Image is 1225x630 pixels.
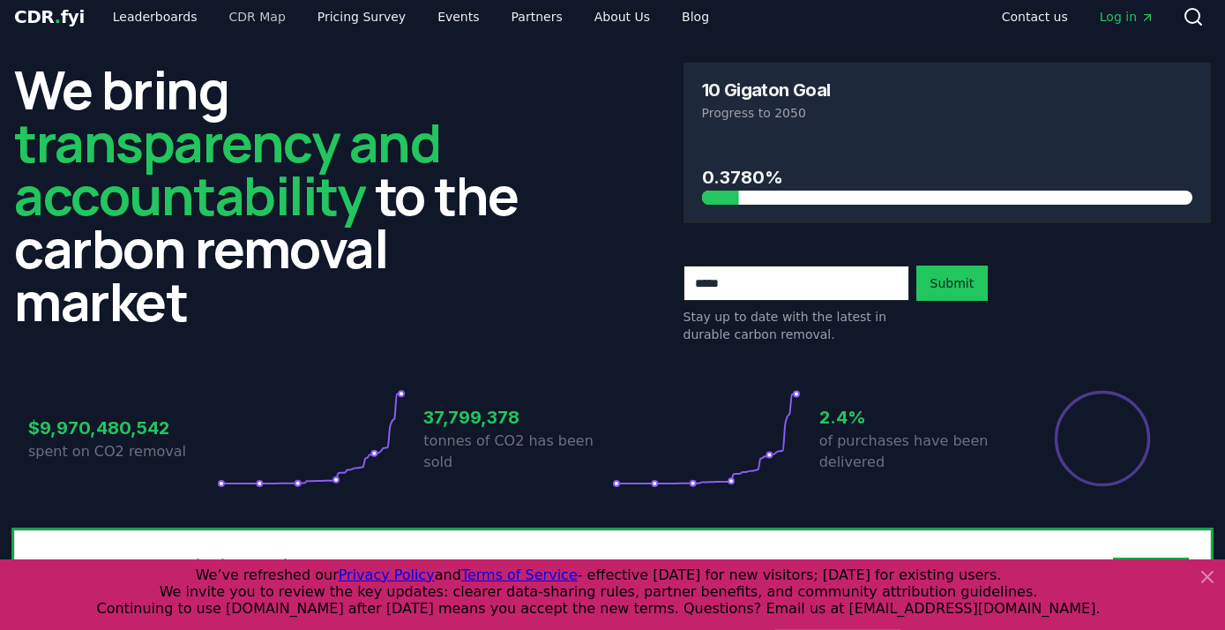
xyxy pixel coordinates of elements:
[497,1,577,33] a: Partners
[1100,8,1154,26] span: Log in
[99,1,212,33] a: Leaderboards
[1053,389,1152,488] div: Percentage of sales delivered
[28,441,217,462] p: spent on CO2 removal
[14,6,85,27] span: CDR fyi
[819,431,1008,473] p: of purchases have been delivered
[668,1,723,33] a: Blog
[1086,1,1169,33] a: Log in
[28,415,217,441] h3: $9,970,480,542
[303,1,420,33] a: Pricing Survey
[580,1,664,33] a: About Us
[1113,558,1189,593] button: Sign Up
[36,552,804,579] h3: Unlock full market insights with our Partner Portal
[683,308,909,343] p: Stay up to date with the latest in durable carbon removal.
[916,266,989,301] button: Submit
[14,106,440,231] span: transparency and accountability
[819,404,1008,431] h3: 2.4%
[702,164,1193,191] h3: 0.3780%
[14,63,542,327] h2: We bring to the carbon removal market
[988,1,1169,33] nav: Main
[14,4,85,29] a: CDR.fyi
[55,6,61,27] span: .
[988,1,1082,33] a: Contact us
[702,81,831,99] h3: 10 Gigaton Goal
[423,1,493,33] a: Events
[423,431,612,473] p: tonnes of CO2 has been sold
[423,404,612,431] h3: 37,799,378
[215,1,300,33] a: CDR Map
[702,104,1193,122] p: Progress to 2050
[99,1,723,33] nav: Main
